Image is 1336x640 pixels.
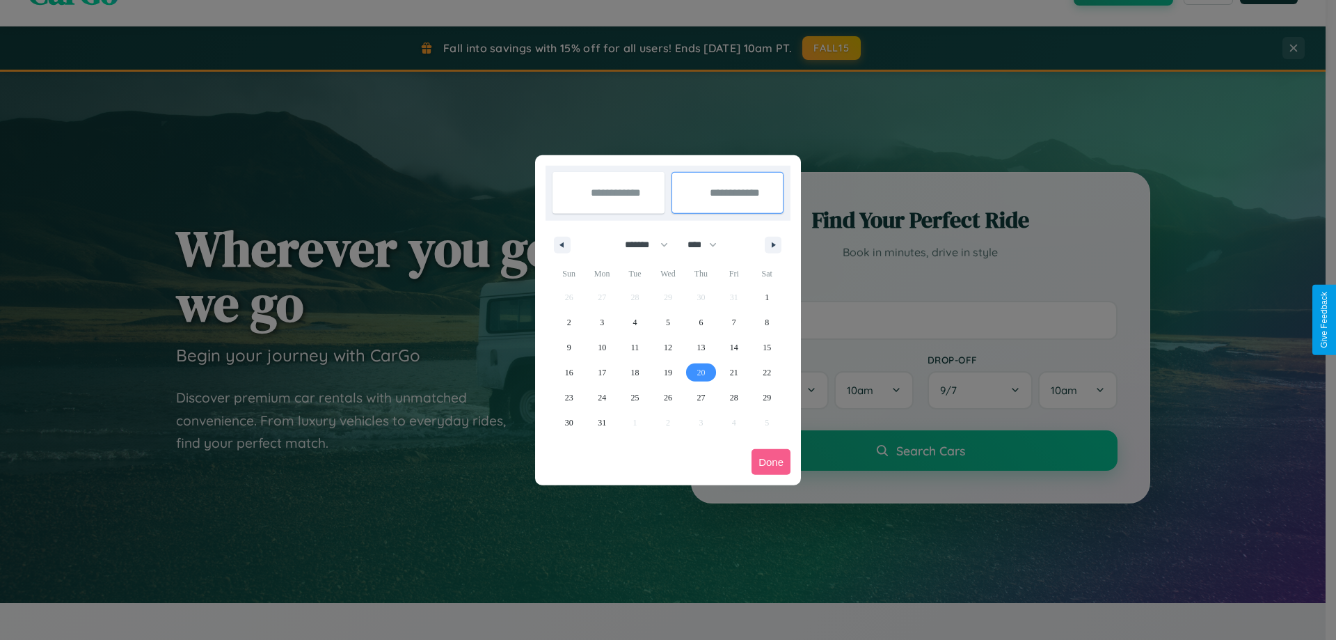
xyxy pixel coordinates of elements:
[717,263,750,285] span: Fri
[552,335,585,360] button: 9
[765,310,769,335] span: 8
[552,310,585,335] button: 2
[585,410,618,435] button: 31
[685,335,717,360] button: 13
[751,385,784,410] button: 29
[717,310,750,335] button: 7
[552,360,585,385] button: 16
[565,385,573,410] span: 23
[751,285,784,310] button: 1
[765,285,769,310] span: 1
[685,360,717,385] button: 20
[685,263,717,285] span: Thu
[567,335,571,360] span: 9
[565,410,573,435] span: 30
[567,310,571,335] span: 2
[631,335,639,360] span: 11
[651,360,684,385] button: 19
[585,335,618,360] button: 10
[585,263,618,285] span: Mon
[751,449,790,475] button: Done
[631,360,639,385] span: 18
[585,360,618,385] button: 17
[619,310,651,335] button: 4
[651,263,684,285] span: Wed
[651,310,684,335] button: 5
[751,335,784,360] button: 15
[730,385,738,410] span: 28
[585,310,618,335] button: 3
[619,360,651,385] button: 18
[730,335,738,360] span: 14
[600,310,604,335] span: 3
[717,335,750,360] button: 14
[699,310,703,335] span: 6
[565,360,573,385] span: 16
[631,385,639,410] span: 25
[751,310,784,335] button: 8
[751,263,784,285] span: Sat
[717,385,750,410] button: 28
[717,360,750,385] button: 21
[697,385,705,410] span: 27
[685,385,717,410] button: 27
[664,385,672,410] span: 26
[685,310,717,335] button: 6
[598,410,606,435] span: 31
[763,335,771,360] span: 15
[697,335,705,360] span: 13
[664,335,672,360] span: 12
[763,385,771,410] span: 29
[697,360,705,385] span: 20
[552,263,585,285] span: Sun
[763,360,771,385] span: 22
[664,360,672,385] span: 19
[751,360,784,385] button: 22
[552,385,585,410] button: 23
[619,335,651,360] button: 11
[585,385,618,410] button: 24
[619,263,651,285] span: Tue
[598,385,606,410] span: 24
[1319,292,1329,348] div: Give Feedback
[552,410,585,435] button: 30
[598,360,606,385] span: 17
[732,310,736,335] span: 7
[651,335,684,360] button: 12
[730,360,738,385] span: 21
[619,385,651,410] button: 25
[598,335,606,360] span: 10
[666,310,670,335] span: 5
[633,310,637,335] span: 4
[651,385,684,410] button: 26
